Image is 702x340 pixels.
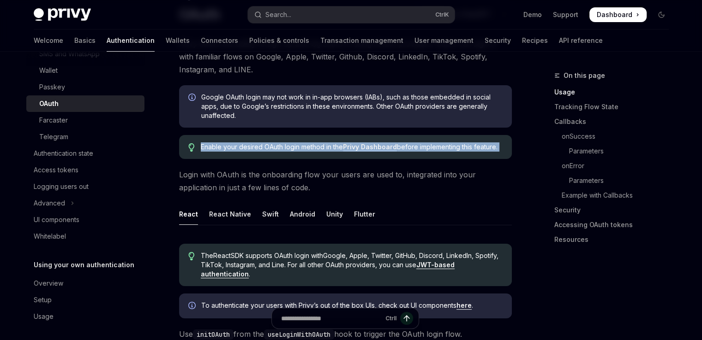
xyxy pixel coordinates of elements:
[326,203,343,225] div: Unity
[39,131,68,142] div: Telegram
[26,129,144,145] a: Telegram
[179,203,198,225] div: React
[179,37,512,76] span: Privy offers the ability to sign up and log users in using OAuth providers. Users can sign in wit...
[553,10,578,19] a: Support
[554,85,676,100] a: Usage
[209,203,251,225] div: React Native
[343,143,397,151] a: Privy Dashboard
[248,6,455,23] button: Open search
[414,29,474,52] a: User management
[34,29,63,52] a: Welcome
[249,29,309,52] a: Policies & controls
[26,95,144,112] a: OAuth
[522,29,548,52] a: Recipes
[554,203,676,217] a: Security
[39,115,68,126] div: Farcaster
[39,82,65,93] div: Passkey
[179,168,512,194] span: Login with OAuth is the onboarding flow your users are used to, integrated into your application ...
[265,9,291,20] div: Search...
[554,100,676,114] a: Tracking Flow State
[26,178,144,195] a: Logging users out
[166,29,190,52] a: Wallets
[554,144,676,158] a: Parameters
[435,11,449,18] span: Ctrl K
[654,7,669,22] button: Toggle dark mode
[290,203,315,225] div: Android
[26,195,144,211] button: Toggle Advanced section
[107,29,155,52] a: Authentication
[26,112,144,129] a: Farcaster
[34,198,65,209] div: Advanced
[39,98,59,109] div: OAuth
[201,29,238,52] a: Connectors
[262,203,279,225] div: Swift
[320,29,403,52] a: Transaction management
[354,203,375,225] div: Flutter
[39,65,58,76] div: Wallet
[523,10,542,19] a: Demo
[26,145,144,162] a: Authentication state
[597,10,632,19] span: Dashboard
[554,158,676,173] a: onError
[554,129,676,144] a: onSuccess
[26,162,144,178] a: Access tokens
[201,142,502,152] span: Enable your desired OAuth login method in the before implementing this feature.
[201,93,503,120] span: Google OAuth login may not work in in-app browsers (IABs), such as those embedded in social apps,...
[26,62,144,79] a: Wallet
[34,181,89,192] div: Logging users out
[554,173,676,188] a: Parameters
[554,114,676,129] a: Callbacks
[554,188,676,203] a: Example with Callbacks
[26,79,144,95] a: Passkey
[34,164,78,176] div: Access tokens
[589,7,647,22] a: Dashboard
[188,143,195,152] svg: Tip
[74,29,96,52] a: Basics
[485,29,511,52] a: Security
[188,94,198,103] svg: Info
[559,29,603,52] a: API reference
[34,8,91,21] img: dark logo
[564,70,605,81] span: On this page
[34,148,93,159] div: Authentication state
